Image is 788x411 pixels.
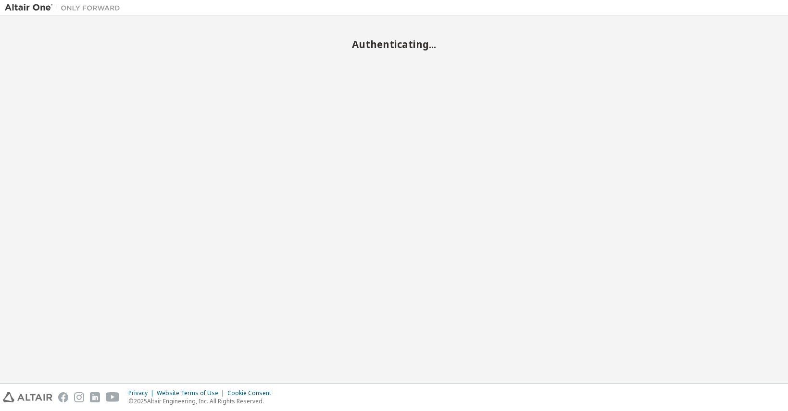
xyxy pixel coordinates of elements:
img: Altair One [5,3,125,12]
img: altair_logo.svg [3,392,52,402]
div: Cookie Consent [227,389,277,397]
div: Privacy [128,389,157,397]
img: youtube.svg [106,392,120,402]
img: facebook.svg [58,392,68,402]
img: linkedin.svg [90,392,100,402]
p: © 2025 Altair Engineering, Inc. All Rights Reserved. [128,397,277,405]
h2: Authenticating... [5,38,783,50]
img: instagram.svg [74,392,84,402]
div: Website Terms of Use [157,389,227,397]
